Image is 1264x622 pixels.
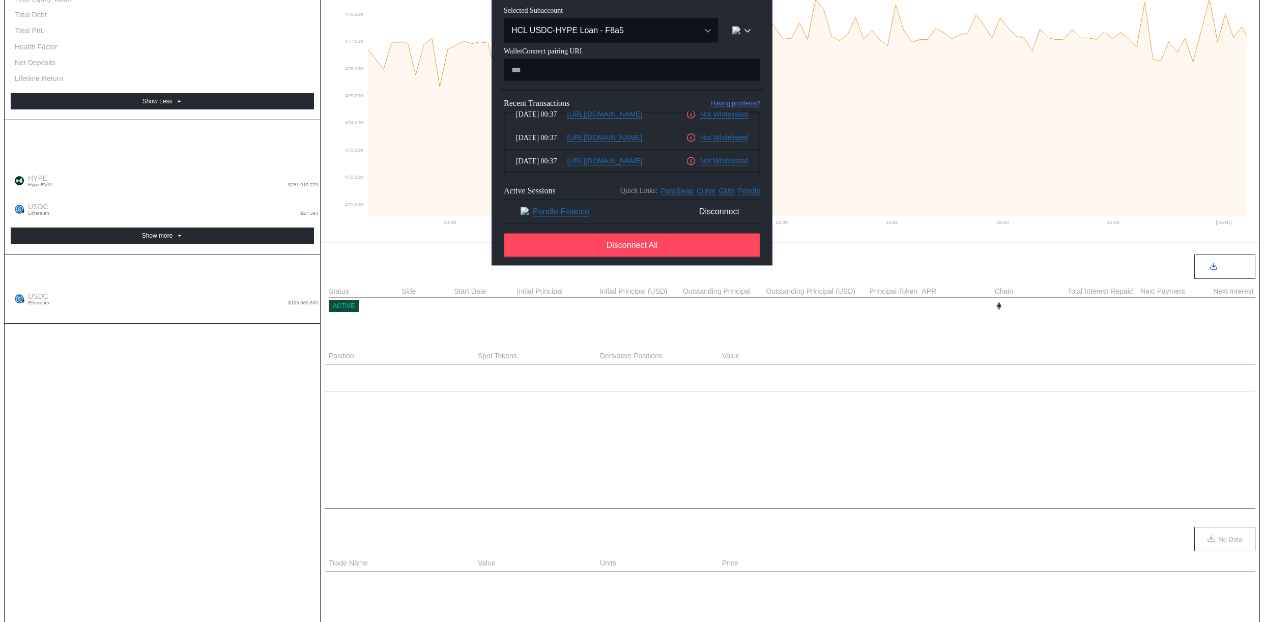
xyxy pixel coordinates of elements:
[345,147,363,153] text: 473,000
[24,292,49,305] span: USDC
[869,287,920,295] div: Principal Token
[333,302,355,309] div: ACTIVE
[345,93,363,98] text: 475,000
[1140,287,1212,295] div: Next Payment
[516,157,563,165] span: [DATE] 00:37
[600,287,681,295] div: Initial Principal (USD)
[329,332,1251,344] div: CeFi Positions
[504,233,760,258] button: Disconnect All
[15,42,58,51] div: Health Factor
[11,265,314,285] div: Aggregate Debt
[766,287,868,295] div: Outstanding Principal (USD)
[1068,302,1098,310] div: 572.603
[517,287,598,295] div: Initial Principal
[477,374,599,382] div: 3
[775,219,788,225] text: 12:00
[20,298,25,303] img: svg+xml,%3c
[345,38,363,44] text: 477,000
[697,186,715,195] a: Curve
[345,120,363,125] text: 474,000
[28,300,49,305] span: Ethereum
[922,300,993,312] div: 9.500%
[454,287,515,295] div: Start Date
[516,110,563,118] span: [DATE] 00:37
[995,302,1003,310] img: svg+xml,%3c
[607,241,658,250] span: Disconnect All
[504,186,556,195] span: Active Sessions
[329,287,400,295] div: Status
[722,558,738,569] span: Price
[683,287,764,295] div: Outstanding Principal
[288,182,318,187] span: $281,010.279
[504,99,569,108] span: Recent Transactions
[995,287,1066,295] div: Chain
[683,302,730,310] div: 200,000.000
[24,203,49,216] span: USDC
[1068,287,1139,295] div: Total Interest Repaid
[600,302,647,310] div: 199,969.600
[11,150,314,166] div: Aggregate Balances
[288,300,318,305] span: $199,969.600
[20,180,25,185] img: hyperevm-CUbfO1az.svg
[567,157,643,165] a: [URL][DOMAIN_NAME]
[567,110,643,119] a: [URL][DOMAIN_NAME]
[722,374,769,382] div: 198,636.589
[11,130,314,150] div: Account Balance
[28,211,49,216] span: Ethereum
[279,174,318,183] div: 6,815.124
[314,74,318,83] div: -
[732,26,740,35] img: chain logo
[444,219,456,225] text: 03:00
[142,232,173,239] div: Show more
[345,11,363,17] text: 478,000
[719,186,735,195] a: GMX
[329,558,368,569] span: Trade Name
[661,186,694,195] a: ParaSwap
[711,99,760,107] a: Having problems?
[15,58,55,67] div: Net Deposits
[762,580,818,589] div: No OTC Options
[15,26,44,35] div: Total PnL
[700,110,748,119] a: Not Whitelisted
[504,47,760,55] span: WalletConnect pairing URI
[869,300,920,312] div: USDC
[329,261,357,273] div: Loans
[345,174,363,180] text: 472,000
[620,187,658,195] span: Quick Links:
[723,18,760,43] button: chain logo
[142,98,173,105] div: Show Less
[700,133,748,142] a: Not Whitelisted
[511,26,689,35] div: HCL USDC-HYPE Loan - F8a5
[995,301,1036,310] div: Ethereum
[24,174,51,187] span: HYPE
[700,157,748,165] a: Not Whitelisted
[600,558,616,569] span: Units
[886,219,899,225] text: 15:00
[738,186,760,195] a: Pendle
[1140,302,1179,310] div: 2,706.850
[401,287,452,295] div: Side
[329,351,354,361] span: Position
[695,203,743,220] span: Disconnect
[533,207,589,216] a: Pendle Finance
[567,133,643,142] a: [URL][DOMAIN_NAME]
[722,351,740,361] span: Value
[20,209,25,214] img: svg+xml,%3c
[345,202,363,207] text: 471,000
[339,373,437,382] div: HCL HYPE sub233 Hyperliquid
[516,133,563,142] span: [DATE] 00:37
[521,207,530,216] img: Pendle Finance
[329,533,394,545] div: OTC Positions
[478,558,496,569] span: Value
[292,203,318,211] div: 27.398
[1107,219,1119,225] text: 21:00
[271,10,318,19] div: 199,969.600
[15,294,24,303] img: usdc.png
[599,374,722,382] div: 1
[600,351,663,361] span: Derivative Positions
[766,302,813,310] div: 199,969.600
[28,182,51,187] span: HyperEVM
[314,58,318,67] div: -
[504,18,719,43] button: Open menu
[1216,219,1232,225] text: [DATE]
